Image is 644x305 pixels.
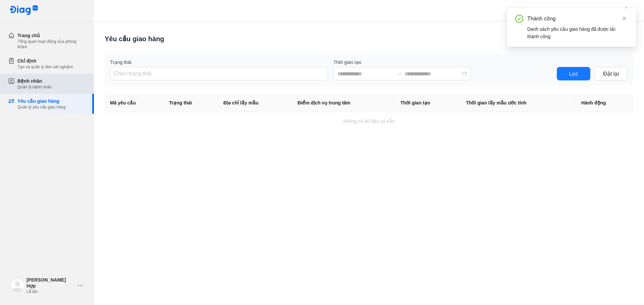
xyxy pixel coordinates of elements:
div: Trang chủ [17,32,86,39]
th: Thời gian tạo [395,94,461,112]
div: Tổng quan hoạt động của phòng khám [17,39,86,50]
th: Thời gian lấy mẫu ước tính [461,94,576,112]
label: Thời gian tạo [333,59,551,66]
th: Trạng thái [164,94,218,112]
th: Địa chỉ lấy mẫu [218,94,292,112]
button: Đặt lại [594,67,628,80]
span: check-circle [515,15,523,23]
div: Quản lý bệnh nhân [17,84,52,90]
div: Quản lý yêu cầu giao hàng [17,104,65,110]
div: Thành công [527,15,628,23]
img: logo [9,5,38,16]
th: Hành động [576,94,633,112]
span: Lọc [569,70,578,78]
span: Đặt lại [603,70,619,78]
th: Mã yêu cầu [105,94,164,112]
div: Chỉ định [17,58,73,64]
span: to [396,71,402,76]
img: logo [11,279,24,292]
button: Lọc [557,67,590,80]
label: Trạng thái [110,59,328,66]
div: Bệnh nhân [17,78,52,84]
div: Danh sách yêu cầu giao hàng đã được tải thành công [527,25,628,40]
span: swap-right [396,71,402,76]
div: Tạo và quản lý đơn xét nghiệm [17,64,73,70]
td: Không có dữ liệu có sẵn [105,112,633,131]
div: Yêu cầu giao hàng [105,34,164,44]
span: close [622,16,627,21]
div: Yêu cầu giao hàng [17,98,65,104]
div: [PERSON_NAME] Hợp [26,277,75,289]
div: Lễ tân [26,289,75,294]
th: Điểm dịch vụ trung tâm [292,94,395,112]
